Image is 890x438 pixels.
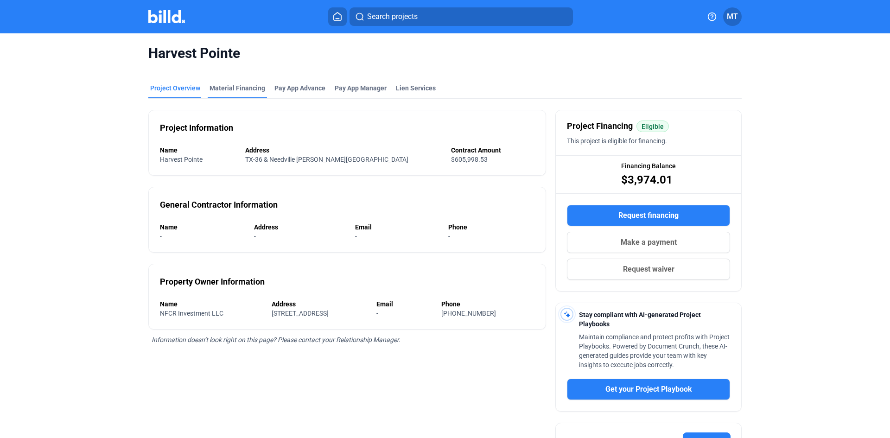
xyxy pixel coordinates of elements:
div: Phone [441,299,535,309]
span: Get your Project Playbook [605,384,692,395]
button: Make a payment [567,232,730,253]
span: - [160,233,162,240]
span: $3,974.01 [621,172,673,187]
button: Request financing [567,205,730,226]
div: Lien Services [396,83,436,93]
div: Address [272,299,368,309]
button: Request waiver [567,259,730,280]
span: TX-36 & Needville [PERSON_NAME][GEOGRAPHIC_DATA] [245,156,408,163]
div: Name [160,222,245,232]
div: Pay App Advance [274,83,325,93]
div: Email [355,222,439,232]
span: Maintain compliance and protect profits with Project Playbooks. Powered by Document Crunch, these... [579,333,730,368]
span: - [448,233,450,240]
span: $605,998.53 [451,156,488,163]
div: Material Financing [210,83,265,93]
div: General Contractor Information [160,198,278,211]
div: Project Information [160,121,233,134]
span: Request waiver [623,264,674,275]
span: [PHONE_NUMBER] [441,310,496,317]
span: This project is eligible for financing. [567,137,667,145]
span: [STREET_ADDRESS] [272,310,329,317]
span: - [355,233,357,240]
div: Contract Amount [451,146,534,155]
div: Email [376,299,432,309]
span: Information doesn’t look right on this page? Please contact your Relationship Manager. [152,336,400,343]
button: Search projects [350,7,573,26]
div: Address [254,222,345,232]
span: NFCR Investment LLC [160,310,223,317]
div: Project Overview [150,83,200,93]
button: MT [723,7,742,26]
span: - [376,310,378,317]
span: Request financing [618,210,679,221]
div: Name [160,146,236,155]
span: Financing Balance [621,161,676,171]
span: Harvest Pointe [160,156,203,163]
span: Stay compliant with AI-generated Project Playbooks [579,311,701,328]
mat-chip: Eligible [636,121,669,132]
span: MT [727,11,738,22]
div: Address [245,146,442,155]
span: Project Financing [567,120,633,133]
div: Name [160,299,262,309]
img: Billd Company Logo [148,10,185,23]
span: Search projects [367,11,418,22]
span: Harvest Pointe [148,44,742,62]
span: Pay App Manager [335,83,387,93]
button: Get your Project Playbook [567,379,730,400]
span: Make a payment [621,237,677,248]
div: Property Owner Information [160,275,265,288]
div: Phone [448,222,534,232]
span: - [254,233,256,240]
